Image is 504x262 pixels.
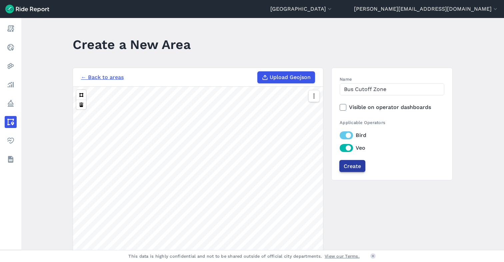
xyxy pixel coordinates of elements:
div: Applicable Operators [340,119,444,126]
a: Areas [5,116,17,128]
label: Bird [340,131,444,139]
input: Enter a name [340,83,444,95]
a: Policy [5,97,17,109]
h1: Create a New Area [73,35,191,54]
button: Delete [76,100,86,109]
label: Visible on operator dashboards [340,103,444,111]
label: Name [340,76,444,82]
button: [GEOGRAPHIC_DATA] [270,5,333,13]
span: Upload Geojson [270,73,311,81]
a: Report [5,23,17,35]
button: [PERSON_NAME][EMAIL_ADDRESS][DOMAIN_NAME] [354,5,499,13]
a: Realtime [5,41,17,53]
a: Health [5,135,17,147]
a: View our Terms. [325,253,360,259]
button: Polygon tool (p) [76,90,86,100]
label: Veo [340,144,444,152]
a: Heatmaps [5,60,17,72]
a: Datasets [5,153,17,165]
img: Ride Report [5,5,49,13]
input: Create [339,160,365,172]
a: Analyze [5,79,17,91]
a: ← Back to areas [81,73,124,81]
